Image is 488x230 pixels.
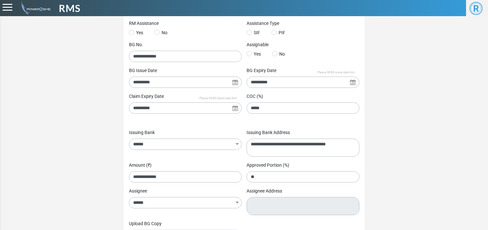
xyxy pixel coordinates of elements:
span: R [470,2,483,15]
label: RM Assistance [129,20,159,27]
label: BG No. [129,41,143,48]
img: Search [232,79,239,86]
label: Upload BG Copy [129,220,162,227]
img: Search [232,105,239,111]
label: Assignee Address [247,188,282,194]
label: Claim Expiry Date [129,93,242,100]
label: Amount (₹) [129,162,152,169]
img: Search [350,79,356,86]
label: No [272,51,285,57]
label: No [154,29,167,36]
label: PIF [271,29,285,36]
label: SIF [247,29,260,36]
label: Assistance Type [247,20,279,27]
label: Assignable [247,41,269,48]
label: COC (%) [247,93,263,100]
span: Please fill BG issue date first [317,70,355,75]
label: Issuing Bank Address [247,129,290,136]
label: Approved Portion (%) [247,162,289,169]
span: RMS [59,1,80,16]
label: Assignee [129,188,147,194]
label: Yes [129,29,143,36]
img: admin [19,2,51,15]
span: Please fill BG Expiry date first [199,96,237,101]
label: Yes [247,51,261,57]
label: Issuing Bank [129,129,155,136]
label: BG Issue Date [129,67,157,74]
label: BG Expiry Date [247,67,359,74]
